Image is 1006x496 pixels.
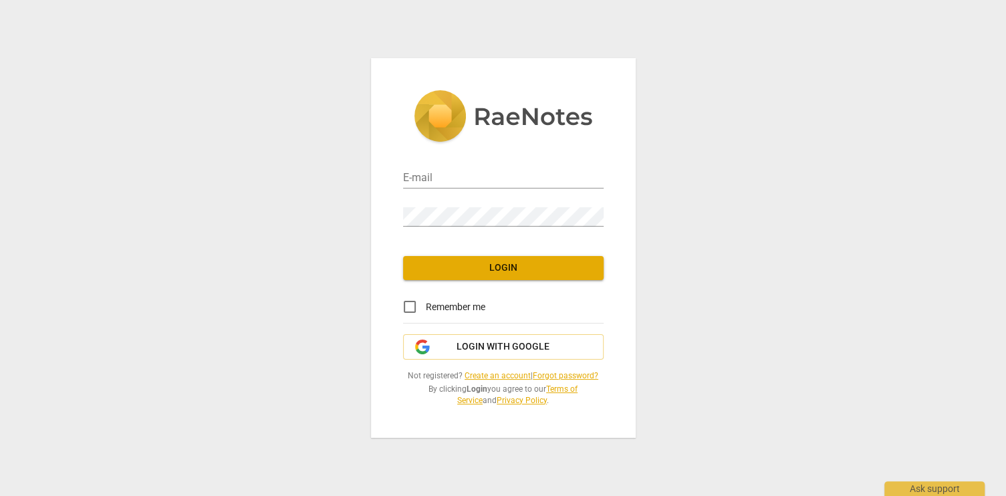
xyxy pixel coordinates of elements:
[457,340,549,354] span: Login with Google
[403,370,604,382] span: Not registered? |
[467,384,487,394] b: Login
[457,384,578,405] a: Terms of Service
[533,371,598,380] a: Forgot password?
[403,334,604,360] button: Login with Google
[465,371,531,380] a: Create an account
[426,300,485,314] span: Remember me
[414,261,593,275] span: Login
[414,90,593,145] img: 5ac2273c67554f335776073100b6d88f.svg
[884,481,985,496] div: Ask support
[497,396,547,405] a: Privacy Policy
[403,256,604,280] button: Login
[403,384,604,406] span: By clicking you agree to our and .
